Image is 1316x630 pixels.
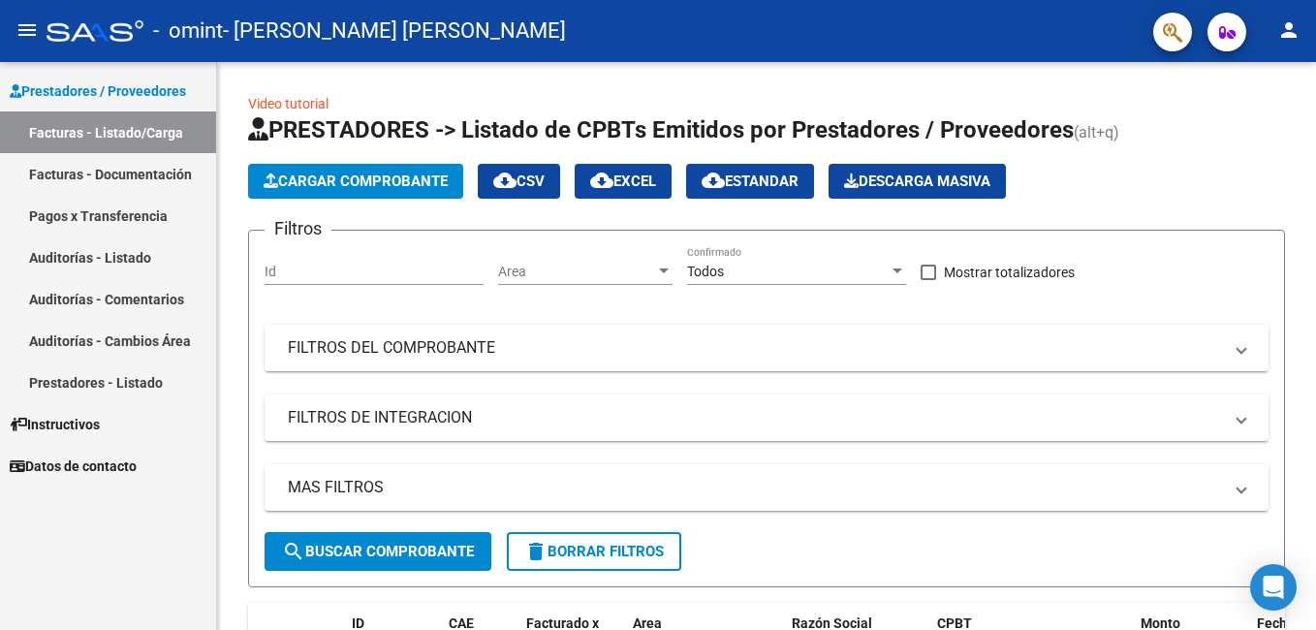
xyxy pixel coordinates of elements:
[702,173,799,190] span: Estandar
[288,477,1222,498] mat-panel-title: MAS FILTROS
[524,540,548,563] mat-icon: delete
[10,80,186,102] span: Prestadores / Proveedores
[265,325,1269,371] mat-expansion-panel-header: FILTROS DEL COMPROBANTE
[282,540,305,563] mat-icon: search
[288,407,1222,428] mat-panel-title: FILTROS DE INTEGRACION
[282,543,474,560] span: Buscar Comprobante
[590,169,613,192] mat-icon: cloud_download
[1074,123,1119,142] span: (alt+q)
[10,414,100,435] span: Instructivos
[1277,18,1300,42] mat-icon: person
[248,116,1074,143] span: PRESTADORES -> Listado de CPBTs Emitidos por Prestadores / Proveedores
[829,164,1006,199] app-download-masive: Descarga masiva de comprobantes (adjuntos)
[248,164,463,199] button: Cargar Comprobante
[844,173,990,190] span: Descarga Masiva
[493,173,545,190] span: CSV
[288,337,1222,359] mat-panel-title: FILTROS DEL COMPROBANTE
[153,10,223,52] span: - omint
[575,164,672,199] button: EXCEL
[590,173,656,190] span: EXCEL
[265,215,331,242] h3: Filtros
[524,543,664,560] span: Borrar Filtros
[10,456,137,477] span: Datos de contacto
[686,164,814,199] button: Estandar
[702,169,725,192] mat-icon: cloud_download
[507,532,681,571] button: Borrar Filtros
[478,164,560,199] button: CSV
[687,264,724,279] span: Todos
[265,464,1269,511] mat-expansion-panel-header: MAS FILTROS
[16,18,39,42] mat-icon: menu
[829,164,1006,199] button: Descarga Masiva
[265,394,1269,441] mat-expansion-panel-header: FILTROS DE INTEGRACION
[493,169,517,192] mat-icon: cloud_download
[944,261,1075,284] span: Mostrar totalizadores
[264,173,448,190] span: Cargar Comprobante
[498,264,655,280] span: Area
[223,10,566,52] span: - [PERSON_NAME] [PERSON_NAME]
[1250,564,1297,611] div: Open Intercom Messenger
[248,96,329,111] a: Video tutorial
[265,532,491,571] button: Buscar Comprobante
